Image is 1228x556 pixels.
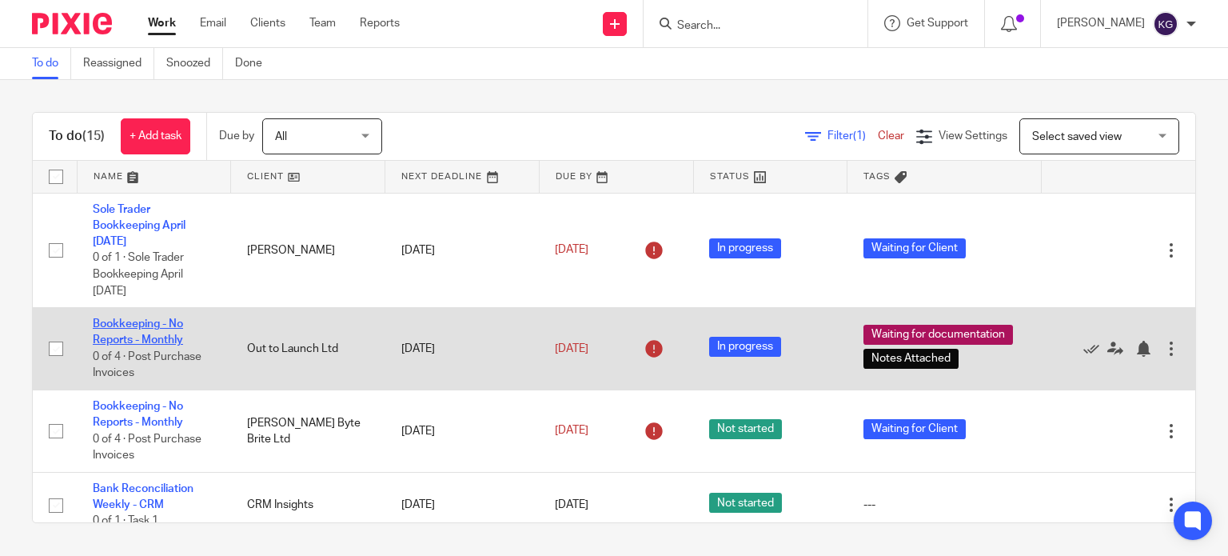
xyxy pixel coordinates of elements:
[83,48,154,79] a: Reassigned
[275,131,287,142] span: All
[1083,341,1107,357] a: Mark as done
[93,401,183,428] a: Bookkeeping - No Reports - Monthly
[676,19,819,34] input: Search
[360,15,400,31] a: Reports
[93,434,201,462] span: 0 of 4 · Post Purchase Invoices
[93,351,201,379] span: 0 of 4 · Post Purchase Invoices
[32,13,112,34] img: Pixie
[709,493,782,513] span: Not started
[863,349,959,369] span: Notes Attached
[82,130,105,142] span: (15)
[93,516,158,527] span: 0 of 1 · Task 1
[939,130,1007,142] span: View Settings
[853,130,866,142] span: (1)
[709,419,782,439] span: Not started
[231,193,385,308] td: [PERSON_NAME]
[555,343,588,354] span: [DATE]
[166,48,223,79] a: Snoozed
[385,193,540,308] td: [DATE]
[93,204,185,248] a: Sole Trader Bookkeeping April [DATE]
[1057,15,1145,31] p: [PERSON_NAME]
[907,18,968,29] span: Get Support
[385,472,540,538] td: [DATE]
[878,130,904,142] a: Clear
[231,390,385,472] td: [PERSON_NAME] Byte Brite Ltd
[709,238,781,258] span: In progress
[148,15,176,31] a: Work
[555,245,588,256] span: [DATE]
[93,483,193,510] a: Bank Reconciliation Weekly - CRM
[863,419,966,439] span: Waiting for Client
[93,253,184,297] span: 0 of 1 · Sole Trader Bookkeeping April [DATE]
[309,15,336,31] a: Team
[32,48,71,79] a: To do
[200,15,226,31] a: Email
[863,325,1013,345] span: Waiting for documentation
[709,337,781,357] span: In progress
[219,128,254,144] p: Due by
[385,390,540,472] td: [DATE]
[121,118,190,154] a: + Add task
[1153,11,1178,37] img: svg%3E
[555,499,588,510] span: [DATE]
[863,238,966,258] span: Waiting for Client
[555,426,588,437] span: [DATE]
[235,48,274,79] a: Done
[1032,131,1122,142] span: Select saved view
[827,130,878,142] span: Filter
[863,497,1025,513] div: ---
[385,308,540,390] td: [DATE]
[93,318,183,346] a: Bookkeeping - No Reports - Monthly
[231,308,385,390] td: Out to Launch Ltd
[863,172,891,181] span: Tags
[250,15,285,31] a: Clients
[49,128,105,145] h1: To do
[231,472,385,538] td: CRM Insights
